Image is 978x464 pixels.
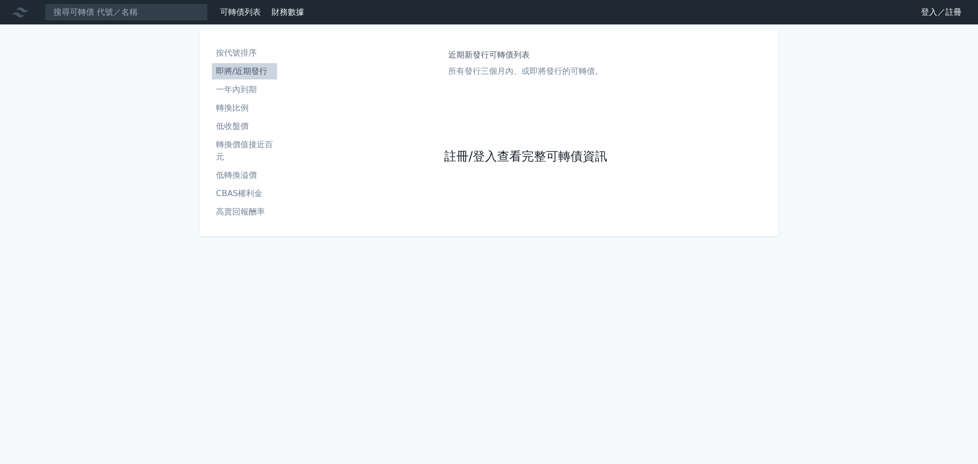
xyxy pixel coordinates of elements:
[212,167,277,183] a: 低轉換溢價
[212,47,277,59] li: 按代號排序
[448,49,603,61] h1: 近期新發行可轉債列表
[212,45,277,61] a: 按代號排序
[444,149,607,165] a: 註冊/登入查看完整可轉債資訊
[212,65,277,77] li: 即將/近期發行
[212,187,277,200] li: CBAS權利金
[212,120,277,132] li: 低收盤價
[212,63,277,79] a: 即將/近期發行
[212,137,277,165] a: 轉換價值接近百元
[212,81,277,98] a: 一年內到期
[212,204,277,220] a: 高賣回報酬率
[271,7,304,17] a: 財務數據
[212,118,277,134] a: 低收盤價
[212,102,277,114] li: 轉換比例
[448,65,603,77] p: 所有發行三個月內、或即將發行的可轉債。
[212,100,277,116] a: 轉換比例
[220,7,261,17] a: 可轉債列表
[212,185,277,202] a: CBAS權利金
[212,206,277,218] li: 高賣回報酬率
[45,4,208,21] input: 搜尋可轉債 代號／名稱
[212,139,277,163] li: 轉換價值接近百元
[913,4,970,20] a: 登入／註冊
[212,84,277,96] li: 一年內到期
[212,169,277,181] li: 低轉換溢價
